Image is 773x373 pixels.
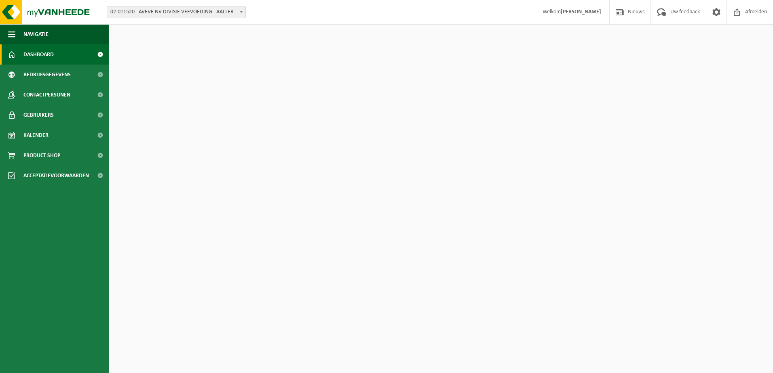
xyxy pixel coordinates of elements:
[23,85,70,105] span: Contactpersonen
[23,166,89,186] span: Acceptatievoorwaarden
[107,6,245,18] span: 02-011520 - AVEVE NV DIVISIE VEEVOEDING - AALTER
[23,65,71,85] span: Bedrijfsgegevens
[107,6,246,18] span: 02-011520 - AVEVE NV DIVISIE VEEVOEDING - AALTER
[23,24,49,44] span: Navigatie
[23,145,60,166] span: Product Shop
[23,105,54,125] span: Gebruikers
[561,9,601,15] strong: [PERSON_NAME]
[23,125,49,145] span: Kalender
[23,44,54,65] span: Dashboard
